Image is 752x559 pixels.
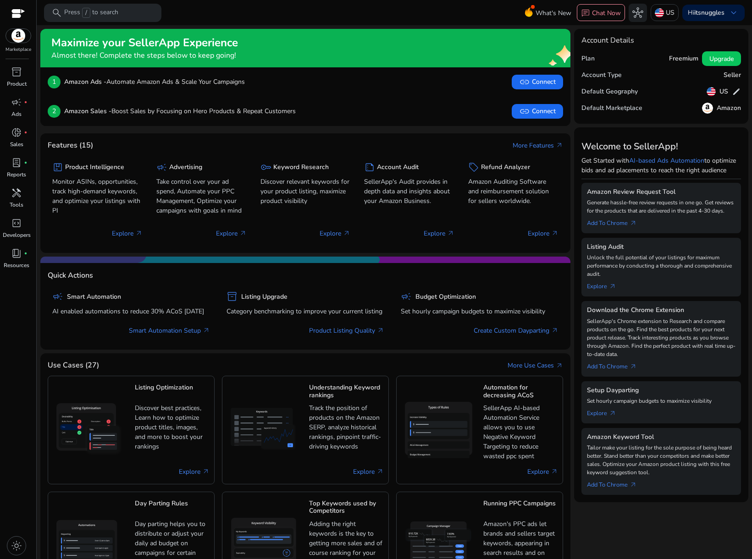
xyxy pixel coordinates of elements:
span: arrow_outward [609,283,616,290]
button: linkConnect [512,104,563,119]
h5: Default Marketplace [581,104,642,112]
h5: US [719,88,728,96]
a: Explore [179,467,210,477]
span: arrow_outward [630,481,637,488]
span: arrow_outward [447,230,454,237]
span: book_4 [11,248,22,259]
span: handyman [11,187,22,198]
p: Explore [216,229,247,238]
p: Product [7,80,27,88]
p: Category benchmarking to improve your current listing [227,307,384,316]
a: Smart Automation Setup [129,326,210,335]
span: keyboard_arrow_down [728,7,739,18]
button: chatChat Now [577,4,625,22]
span: arrow_outward [551,230,558,237]
span: campaign [11,97,22,108]
h3: Welcome to SellerApp! [581,141,741,152]
p: Reports [7,170,26,179]
p: Hi [688,10,724,16]
span: fiber_manual_record [24,161,28,164]
p: 1 [48,76,61,88]
span: lab_profile [11,157,22,168]
b: Amazon Ads - [64,77,106,86]
span: key [260,162,271,173]
h5: Automation for decreasing ACoS [483,384,558,400]
p: Get Started with to optimize bids and ad placements to reach the right audience [581,156,741,175]
h5: Listing Upgrade [241,293,288,301]
p: Ads [11,110,22,118]
b: Amazon Sales - [64,107,111,115]
span: arrow_outward [343,230,350,237]
h4: Use Cases (27) [48,361,99,370]
p: Resources [4,261,29,269]
span: campaign [401,291,412,302]
span: donut_small [11,127,22,138]
h5: Setup Dayparting [587,387,735,395]
h5: Running PPC Campaigns [483,500,558,516]
img: amazon.svg [6,29,31,43]
a: Explore [527,467,558,477]
h5: Default Geography [581,88,638,96]
h5: Plan [581,55,595,63]
h5: Download the Chrome Extension [587,307,735,314]
span: arrow_outward [135,230,143,237]
p: Amazon Auditing Software and reimbursement solution for sellers worldwide. [468,177,558,206]
span: inventory_2 [11,66,22,77]
a: Explorearrow_outward [587,278,624,291]
p: Discover best practices, Learn how to optimize product titles, images, and more to boost your ran... [135,403,210,451]
span: arrow_outward [630,219,637,227]
p: Monitor ASINs, opportunities, track high-demand keywords, and optimize your listings with PI [52,177,143,215]
span: arrow_outward [551,327,558,334]
span: arrow_outward [202,468,210,475]
h5: Keyword Research [273,164,329,171]
h5: Listing Optimization [135,384,210,400]
span: arrow_outward [203,327,210,334]
p: Explore [424,229,454,238]
p: Track the position of products on the Amazon SERP, analyze historical rankings, pinpoint traffic-... [309,403,384,451]
a: Product Listing Quality [309,326,384,335]
p: Tools [10,201,23,209]
h5: Day Parting Rules [135,500,210,516]
h5: Amazon [717,104,741,112]
h5: Account Audit [377,164,419,171]
span: light_mode [11,540,22,551]
span: code_blocks [11,218,22,229]
p: Explore [112,229,143,238]
p: Developers [3,231,31,239]
h5: Advertising [169,164,202,171]
a: Explore [353,467,384,477]
span: arrow_outward [630,363,637,370]
p: SellerApp's Audit provides in depth data and insights about your Amazon Business. [364,177,454,206]
a: Add To Chrome [587,358,644,371]
span: edit [732,87,741,96]
h5: Listing Audit [587,243,735,251]
span: sell [468,162,479,173]
span: What's New [536,5,571,21]
a: Create Custom Dayparting [474,326,558,335]
p: Tailor make your listing for the sole purpose of being heard better. Stand better than your compe... [587,444,735,477]
p: Discover relevant keywords for your product listing, maximize product visibility [260,177,351,206]
span: link [519,106,530,117]
p: 2 [48,105,61,118]
span: arrow_outward [377,327,384,334]
span: summarize [364,162,375,173]
span: Upgrade [709,54,734,64]
img: Automation for decreasing ACoS [401,398,476,462]
a: More Featuresarrow_outward [513,141,563,150]
span: link [519,77,530,88]
img: amazon.svg [702,103,713,114]
span: campaign [52,291,63,302]
h4: Features (15) [48,141,93,150]
p: AI enabled automations to reduce 30% ACoS [DATE] [52,307,210,316]
h5: Freemium [669,55,698,63]
h4: Quick Actions [48,271,93,280]
a: Add To Chrome [587,215,644,228]
span: fiber_manual_record [24,252,28,255]
img: Listing Optimization [53,400,127,461]
h5: Top Keywords used by Competitors [309,500,384,516]
span: campaign [156,162,167,173]
span: hub [632,7,643,18]
span: inventory_2 [227,291,238,302]
p: Set hourly campaign budgets to maximize visibility [587,397,735,405]
p: Generate hassle-free review requests in one go. Get reviews for the products that are delivered i... [587,198,735,215]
